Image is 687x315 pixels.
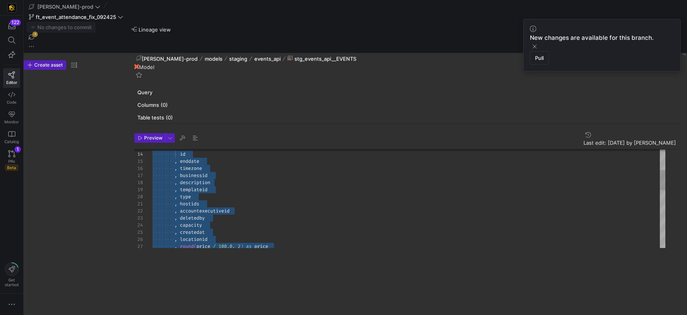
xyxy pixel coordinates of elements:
span: id [180,151,185,157]
a: Code [3,88,20,108]
a: https://storage.googleapis.com/y42-prod-data-exchange/images/uAsz27BndGEK0hZWDFeOjoxA7jCwgK9jE472... [3,1,20,15]
span: , [174,229,177,235]
span: as [246,243,252,250]
span: , [174,186,177,193]
span: type [180,194,191,200]
span: createdat [180,229,205,235]
div: 17 [134,172,143,179]
div: 122 [10,19,21,26]
img: https://storage.googleapis.com/y42-prod-data-exchange/images/uAsz27BndGEK0hZWDFeOjoxA7jCwgK9jE472... [8,4,16,12]
span: (0) [161,102,168,108]
button: models [203,54,224,64]
button: Preview [134,133,165,143]
span: businessid [180,172,207,179]
span: hostids [180,201,199,207]
button: Pull [530,51,549,65]
div: 14 [134,151,143,158]
span: , [174,158,177,164]
span: , [174,215,177,221]
span: Monitor [4,119,19,124]
div: 18 [134,179,143,186]
span: events_api [254,56,281,62]
span: Create asset [34,62,63,68]
div: 27 [134,243,143,250]
span: , [174,243,177,250]
span: [PERSON_NAME]-prod [37,4,93,10]
span: (0) [166,114,173,121]
a: Catalog [3,127,20,147]
div: 15 [134,158,143,165]
span: Editor [6,80,17,85]
span: stg_events_api__EVENTS [294,56,356,62]
span: Get started [5,278,19,287]
div: 25 [134,229,143,236]
span: Preview [144,135,163,141]
span: description [180,179,210,186]
a: PRsBeta1 [3,147,20,174]
span: deletedby [180,215,205,221]
span: , [174,208,177,214]
span: staging [229,56,247,62]
span: locationid [180,236,207,242]
div: 1 [15,146,21,153]
span: ( [194,243,196,250]
div: 22 [134,207,143,214]
span: ) [241,243,243,250]
span: , [232,243,235,250]
span: PRs [8,159,15,164]
a: Monitor [3,108,20,127]
span: Beta [5,164,18,171]
div: 26 [134,236,143,243]
button: Create asset [24,60,66,70]
div: Last edit: [DATE] by [PERSON_NAME] [583,140,676,146]
div: 19 [134,186,143,193]
span: , [174,165,177,171]
span: templateid [180,186,207,193]
span: Query [137,89,678,95]
span: Table tests [137,114,678,121]
button: 122 [3,19,20,33]
div: 21 [134,200,143,207]
span: capacity [180,222,202,228]
span: enddate [180,158,199,164]
span: 2 [238,243,241,250]
span: Code [7,100,17,104]
button: Getstarted [3,259,20,290]
button: [PERSON_NAME]-prod [134,53,200,64]
span: Model [139,64,154,70]
span: round [180,243,194,250]
img: undefined [134,64,139,69]
span: Columns [137,102,678,108]
span: [PERSON_NAME]-prod [142,56,198,62]
span: 100.0 [219,243,232,250]
span: price [254,243,268,250]
span: Catalog [4,139,19,144]
button: stg_events_api__EVENTS [285,53,358,64]
div: 24 [134,222,143,229]
span: , [174,179,177,186]
span: ft_event_attendance_fix_092425 [36,14,116,20]
span: New changes are available for this branch. [530,34,654,41]
span: timezone [180,165,202,171]
span: Lineage view [139,26,171,33]
button: [PERSON_NAME]-prod [27,2,102,12]
span: models [205,56,222,62]
a: Editor [3,68,20,88]
div: 20 [134,193,143,200]
span: accountexecutiveid [180,208,230,214]
span: Pull [535,55,544,61]
span: , [174,236,177,242]
button: ft_event_attendance_fix_092425 [27,12,125,22]
span: , [174,201,177,207]
span: / [213,243,216,250]
div: 23 [134,214,143,222]
span: , [174,222,177,228]
button: staging [227,54,249,64]
div: 16 [134,165,143,172]
button: events_api [252,54,283,64]
span: , [174,172,177,179]
span: price [196,243,210,250]
span: , [174,194,177,200]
